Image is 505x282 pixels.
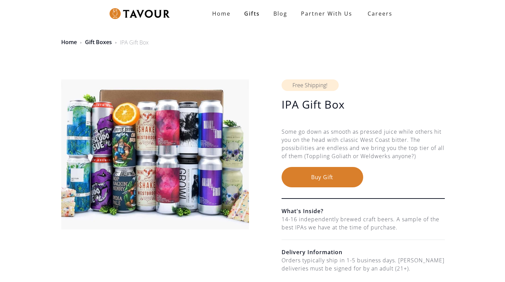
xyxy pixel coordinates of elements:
button: Buy Gift [282,167,363,187]
a: Home [61,38,77,46]
a: Gift Boxes [85,38,112,46]
h6: Delivery Information [282,248,445,256]
a: Gifts [237,7,267,20]
div: Orders typically ship in 1-5 business days. [PERSON_NAME] deliveries must be signed for by an adu... [282,256,445,272]
a: Blog [267,7,294,20]
strong: Home [212,10,231,17]
h6: What's Inside? [282,207,445,215]
a: Home [205,7,237,20]
div: 14-16 independently brewed craft beers. A sample of the best IPAs we have at the time of purchase. [282,215,445,231]
div: Some go down as smooth as pressed juice while others hit you on the head with classic West Coast ... [282,128,445,167]
div: IPA Gift Box [120,38,149,46]
h1: IPA Gift Box [282,98,445,111]
a: Careers [359,4,398,23]
strong: Careers [368,7,392,20]
a: partner with us [294,7,359,20]
div: Free Shipping! [282,79,339,91]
